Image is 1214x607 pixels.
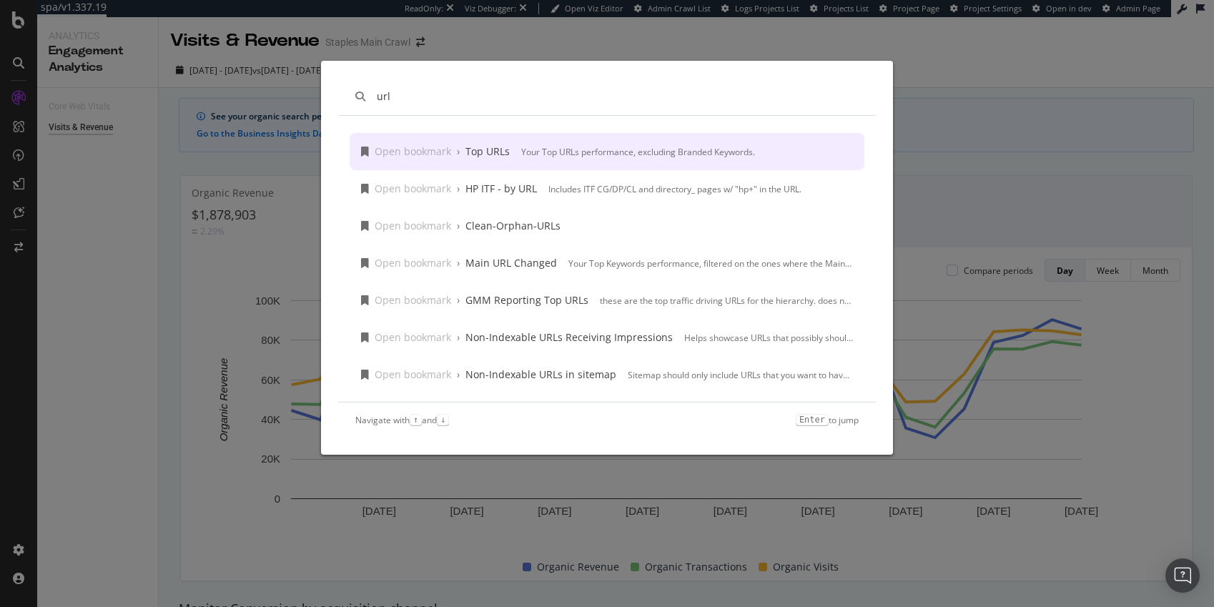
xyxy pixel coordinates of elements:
div: › [457,182,460,196]
div: Sitemap should only include URLs that you want to have indexed. Non-Indexable URLs should be remo... [628,369,853,381]
div: Navigate with and [355,414,449,426]
div: › [457,256,460,270]
div: Open bookmark [375,293,451,307]
div: Clean-Orphan-URLs [465,219,561,233]
div: Open Intercom Messenger [1165,558,1200,593]
div: Open bookmark [375,219,451,233]
div: Your Top Keywords performance, filtered on the ones where the Main URL (the one driving the most ... [568,257,853,270]
kbd: ↓ [437,414,449,425]
div: › [457,144,460,159]
div: › [457,330,460,345]
div: Open bookmark [375,256,451,270]
div: Top URLs [465,144,510,159]
div: › [457,293,460,307]
div: HP ITF - by URL [465,182,537,196]
div: Open bookmark [375,182,451,196]
input: Type a command or search… [377,89,859,104]
div: GMM Reporting Top URLs [465,293,588,307]
div: to jump [796,414,859,426]
div: Main URL Changed [465,256,557,270]
div: Open bookmark [375,330,451,345]
div: Includes ITF CG/DP/CL and directory_ pages w/ "hp+" in the URL. [548,183,801,195]
div: › [457,219,460,233]
div: Helps showcase URLs that possibly shouldn’t be performing in search results, and then can dive in... [684,332,853,344]
div: these are the top traffic driving URLs for the hierarchy. does not include marketing pages, store... [600,295,853,307]
div: Non-Indexable URLs in sitemap [465,367,616,382]
div: Open bookmark [375,144,451,159]
div: Non-Indexable URLs Receiving Impressions [465,330,673,345]
kbd: Enter [796,414,829,425]
div: Open bookmark [375,367,451,382]
div: › [457,367,460,382]
kbd: ↑ [410,414,422,425]
div: modal [321,61,893,455]
div: Your Top URLs performance, excluding Branded Keywords. [521,146,755,158]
